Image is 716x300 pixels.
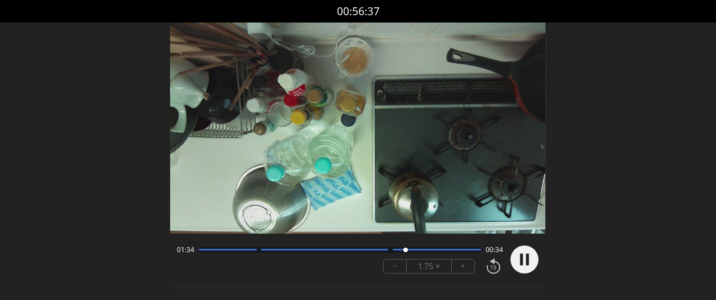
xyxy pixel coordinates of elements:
button: − [384,259,407,273]
div: 1.75 × [407,259,452,273]
button: + [452,259,474,273]
span: 01:34 [177,245,194,254]
a: 00:56:37 [337,3,380,20]
span: 00:34 [486,245,503,254]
